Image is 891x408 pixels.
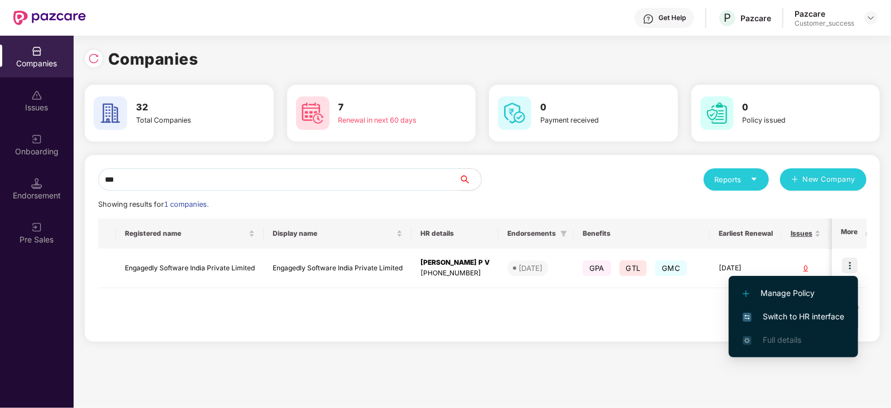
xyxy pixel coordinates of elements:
th: Benefits [574,218,710,249]
th: Earliest Renewal [710,218,782,249]
div: Reports [715,174,758,185]
span: plus [791,176,798,184]
div: Pazcare [795,8,854,19]
td: [DATE] [710,249,782,288]
th: Display name [264,218,411,249]
h3: 7 [338,100,434,115]
img: New Pazcare Logo [13,11,86,25]
span: filter [560,230,567,237]
img: svg+xml;base64,PHN2ZyBpZD0iSXNzdWVzX2Rpc2FibGVkIiB4bWxucz0iaHR0cDovL3d3dy53My5vcmcvMjAwMC9zdmciIH... [31,90,42,101]
h3: 0 [743,100,839,115]
img: svg+xml;base64,PHN2ZyB4bWxucz0iaHR0cDovL3d3dy53My5vcmcvMjAwMC9zdmciIHdpZHRoPSI2MCIgaGVpZ2h0PSI2MC... [700,96,734,130]
div: Pazcare [740,13,771,23]
span: GPA [583,260,611,276]
h3: 32 [136,100,232,115]
th: More [832,218,866,249]
img: icon [842,258,858,273]
img: svg+xml;base64,PHN2ZyB3aWR0aD0iMjAiIGhlaWdodD0iMjAiIHZpZXdCb3g9IjAgMCAyMCAyMCIgZmlsbD0ibm9uZSIgeG... [31,222,42,233]
div: [DATE] [519,263,543,274]
th: Issues [782,218,830,249]
div: 0 [791,263,821,274]
span: New Company [803,174,856,185]
span: Display name [273,229,394,238]
div: Total Companies [136,115,232,126]
h3: 0 [540,100,636,115]
span: 1 companies. [164,200,209,208]
img: svg+xml;base64,PHN2ZyBpZD0iRHJvcGRvd24tMzJ4MzIiIHhtbG5zPSJodHRwOi8vd3d3LnczLm9yZy8yMDAwL3N2ZyIgd2... [866,13,875,22]
div: Get Help [658,13,686,22]
h1: Companies [108,47,198,71]
img: svg+xml;base64,PHN2ZyB4bWxucz0iaHR0cDovL3d3dy53My5vcmcvMjAwMC9zdmciIHdpZHRoPSI2MCIgaGVpZ2h0PSI2MC... [296,96,330,130]
span: search [458,175,481,184]
img: svg+xml;base64,PHN2ZyB4bWxucz0iaHR0cDovL3d3dy53My5vcmcvMjAwMC9zdmciIHdpZHRoPSIxNi4zNjMiIGhlaWdodD... [743,336,752,345]
span: GTL [619,260,647,276]
div: Renewal in next 60 days [338,115,434,126]
div: Payment received [540,115,636,126]
th: HR details [411,218,498,249]
span: filter [558,227,569,240]
button: search [458,168,482,191]
img: svg+xml;base64,PHN2ZyBpZD0iSGVscC0zMngzMiIgeG1sbnM9Imh0dHA6Ly93d3cudzMub3JnLzIwMDAvc3ZnIiB3aWR0aD... [643,13,654,25]
span: Issues [791,229,812,238]
img: svg+xml;base64,PHN2ZyB4bWxucz0iaHR0cDovL3d3dy53My5vcmcvMjAwMC9zdmciIHdpZHRoPSI2MCIgaGVpZ2h0PSI2MC... [498,96,531,130]
div: [PHONE_NUMBER] [420,268,490,279]
img: svg+xml;base64,PHN2ZyB4bWxucz0iaHR0cDovL3d3dy53My5vcmcvMjAwMC9zdmciIHdpZHRoPSI2MCIgaGVpZ2h0PSI2MC... [94,96,127,130]
img: svg+xml;base64,PHN2ZyBpZD0iQ29tcGFuaWVzIiB4bWxucz0iaHR0cDovL3d3dy53My5vcmcvMjAwMC9zdmciIHdpZHRoPS... [31,46,42,57]
span: Manage Policy [743,287,844,299]
img: svg+xml;base64,PHN2ZyB3aWR0aD0iMjAiIGhlaWdodD0iMjAiIHZpZXdCb3g9IjAgMCAyMCAyMCIgZmlsbD0ibm9uZSIgeG... [31,134,42,145]
td: Engagedly Software India Private Limited [116,249,264,288]
img: svg+xml;base64,PHN2ZyB4bWxucz0iaHR0cDovL3d3dy53My5vcmcvMjAwMC9zdmciIHdpZHRoPSIxNiIgaGVpZ2h0PSIxNi... [743,313,752,322]
span: P [724,11,731,25]
span: GMC [655,260,687,276]
td: Engagedly Software India Private Limited [264,249,411,288]
span: Registered name [125,229,246,238]
span: Switch to HR interface [743,310,844,323]
img: svg+xml;base64,PHN2ZyB4bWxucz0iaHR0cDovL3d3dy53My5vcmcvMjAwMC9zdmciIHdpZHRoPSIxMi4yMDEiIGhlaWdodD... [743,290,749,297]
img: svg+xml;base64,PHN2ZyBpZD0iUmVsb2FkLTMyeDMyIiB4bWxucz0iaHR0cDovL3d3dy53My5vcmcvMjAwMC9zdmciIHdpZH... [88,53,99,64]
span: caret-down [750,176,758,183]
span: Full details [763,335,801,344]
div: Policy issued [743,115,839,126]
span: Endorsements [507,229,556,238]
img: svg+xml;base64,PHN2ZyB3aWR0aD0iMTQuNSIgaGVpZ2h0PSIxNC41IiB2aWV3Qm94PSIwIDAgMTYgMTYiIGZpbGw9Im5vbm... [31,178,42,189]
div: Customer_success [795,19,854,28]
div: [PERSON_NAME] P V [420,258,490,268]
th: Registered name [116,218,264,249]
button: plusNew Company [780,168,866,191]
span: Showing results for [98,200,209,208]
